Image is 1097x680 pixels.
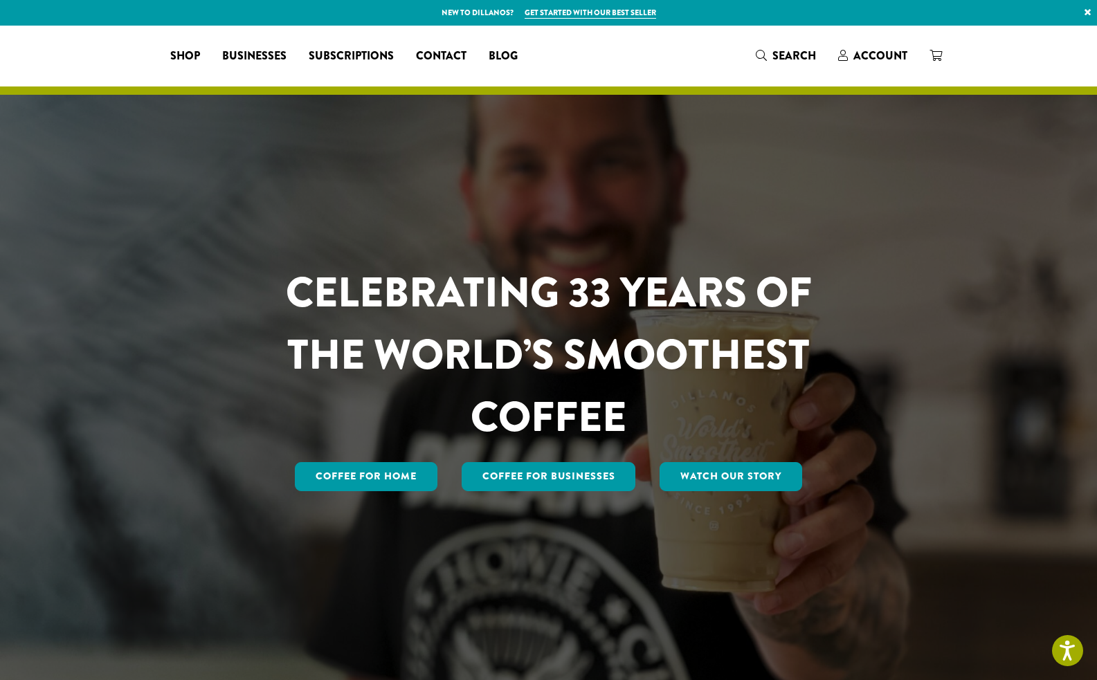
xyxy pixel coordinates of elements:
[772,48,816,64] span: Search
[245,261,853,448] h1: CELEBRATING 33 YEARS OF THE WORLD’S SMOOTHEST COFFEE
[745,44,827,67] a: Search
[416,48,466,65] span: Contact
[853,48,907,64] span: Account
[159,45,211,67] a: Shop
[489,48,518,65] span: Blog
[170,48,200,65] span: Shop
[309,48,394,65] span: Subscriptions
[462,462,636,491] a: Coffee For Businesses
[525,7,656,19] a: Get started with our best seller
[222,48,287,65] span: Businesses
[295,462,437,491] a: Coffee for Home
[660,462,802,491] a: Watch Our Story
